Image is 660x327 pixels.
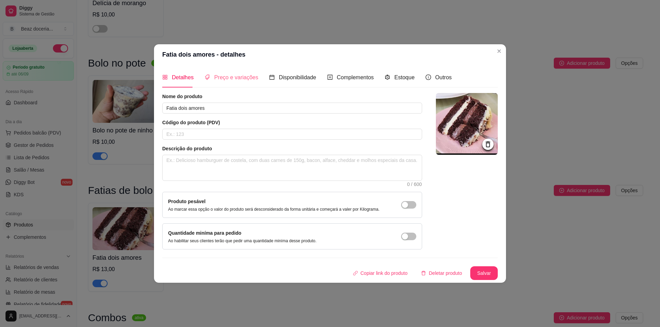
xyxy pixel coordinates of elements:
[154,44,506,65] header: Fatia dois amores - detalhes
[421,271,426,276] span: delete
[435,74,452,80] span: Outros
[470,266,498,280] button: Salvar
[337,74,374,80] span: Complementos
[162,119,422,126] article: Código do produto (PDV)
[162,145,422,152] article: Descrição do produto
[162,129,422,140] input: Ex.: 123
[168,207,379,212] p: Ao marcar essa opção o valor do produto será desconsiderado da forma unitária e começará a valer ...
[168,199,206,204] label: Produto pesável
[416,266,467,280] button: deleteDeletar produto
[172,74,194,80] span: Detalhes
[168,230,241,236] label: Quantidade miníma para pedido
[279,74,316,80] span: Disponibilidade
[394,74,415,80] span: Estoque
[348,266,413,280] button: Copiar link do produto
[494,46,505,57] button: Close
[385,74,390,80] span: code-sandbox
[436,93,498,155] img: logo da loja
[162,93,422,100] article: Nome do produto
[214,74,258,80] span: Preço e variações
[327,74,333,80] span: plus-square
[426,74,431,80] span: info-circle
[168,238,317,244] p: Ao habilitar seus clientes terão que pedir uma quantidade miníma desse produto.
[269,74,275,80] span: calendar
[162,74,168,80] span: appstore
[205,74,210,80] span: tags
[162,103,422,114] input: Ex.: Hamburguer de costela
